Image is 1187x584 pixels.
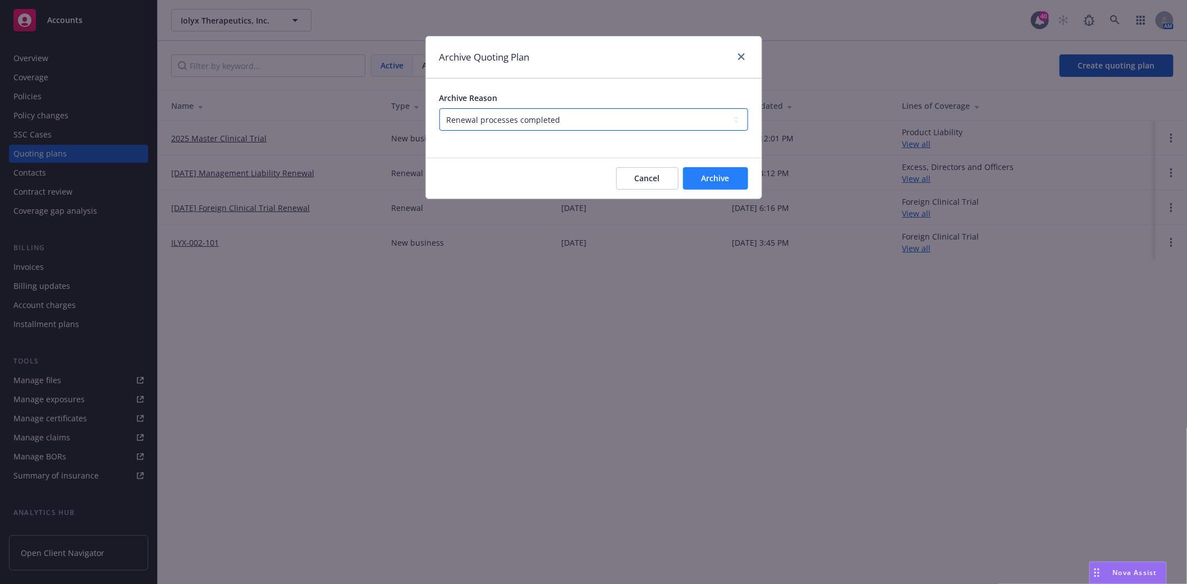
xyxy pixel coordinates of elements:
[616,167,679,190] button: Cancel
[635,173,660,183] span: Cancel
[439,50,530,65] h1: Archive Quoting Plan
[439,93,498,103] span: Archive Reason
[702,173,730,183] span: Archive
[1089,562,1167,584] button: Nova Assist
[735,50,748,63] a: close
[1090,562,1104,583] div: Drag to move
[1113,568,1157,577] span: Nova Assist
[683,167,748,190] button: Archive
